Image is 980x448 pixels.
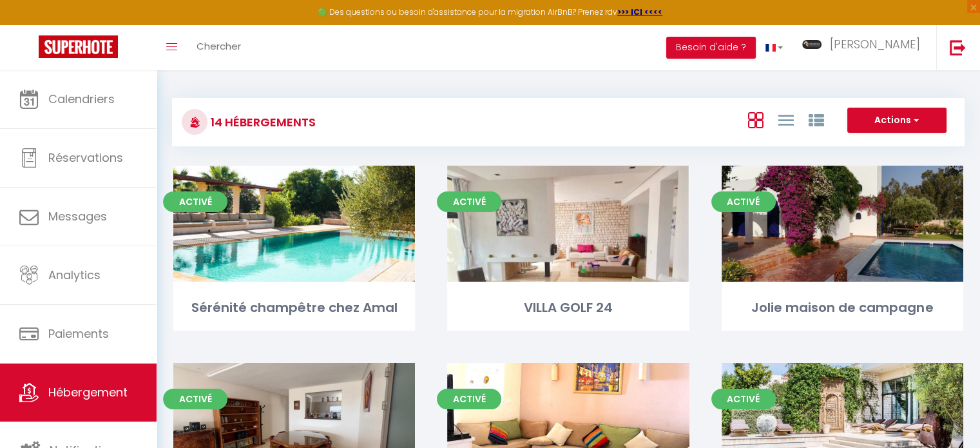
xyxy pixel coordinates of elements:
[39,35,118,58] img: Super Booking
[173,298,415,318] div: Sérénité champêtre chez Amal
[187,25,251,70] a: Chercher
[747,109,763,130] a: Vue en Box
[722,298,963,318] div: Jolie maison de campagne
[48,91,115,107] span: Calendriers
[802,40,821,49] img: ...
[830,36,920,52] span: [PERSON_NAME]
[666,37,756,59] button: Besoin d'aide ?
[48,150,123,166] span: Réservations
[48,384,128,400] span: Hébergement
[163,191,227,212] span: Activé
[437,191,501,212] span: Activé
[197,39,241,53] span: Chercher
[48,267,101,283] span: Analytics
[447,298,689,318] div: VILLA GOLF 24
[950,39,966,55] img: logout
[808,109,823,130] a: Vue par Groupe
[207,108,316,137] h3: 14 Hébergements
[617,6,662,17] a: >>> ICI <<<<
[163,389,227,409] span: Activé
[48,326,109,342] span: Paiements
[847,108,946,133] button: Actions
[437,389,501,409] span: Activé
[793,25,936,70] a: ... [PERSON_NAME]
[711,191,776,212] span: Activé
[48,208,107,224] span: Messages
[778,109,793,130] a: Vue en Liste
[711,389,776,409] span: Activé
